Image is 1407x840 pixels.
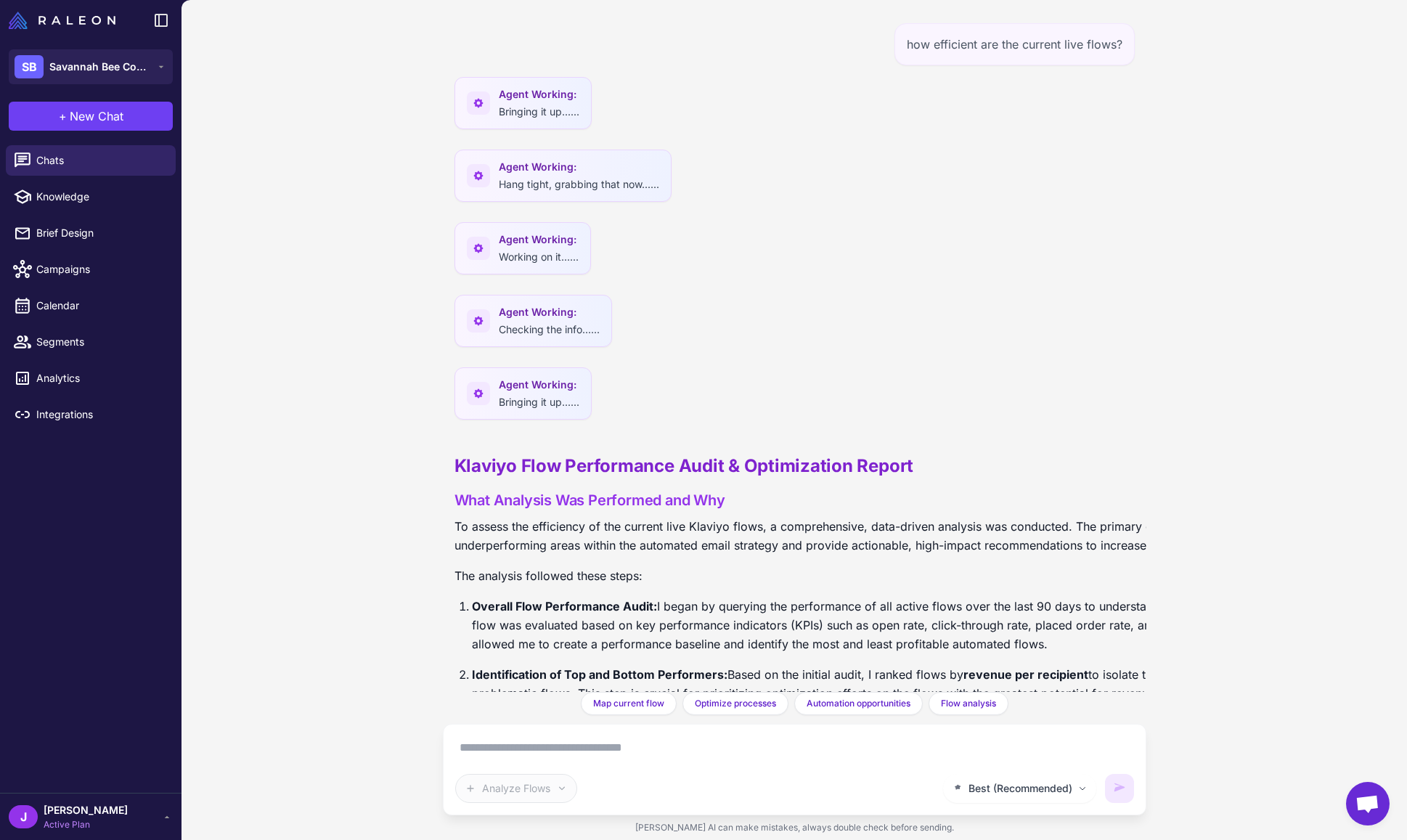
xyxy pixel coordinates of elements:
[499,86,579,102] span: Agent Working:
[472,599,657,613] strong: Overall Flow Performance Audit:
[36,407,164,423] span: Integrations
[44,802,128,818] span: [PERSON_NAME]
[499,377,579,393] span: Agent Working:
[6,327,176,357] a: Segments
[499,304,600,320] span: Agent Working:
[472,597,1343,653] p: I began by querying the performance of all active flows over the last 90 days to understand the c...
[454,566,1343,585] p: The analysis followed these steps:
[968,780,1072,796] span: Best (Recommended)
[443,815,1146,840] div: [PERSON_NAME] AI can make mistakes, always double check before sending.
[70,107,123,125] span: New Chat
[499,250,579,263] span: Working on it......
[1346,782,1390,825] div: Open chat
[455,774,577,803] button: Analyze Flows
[472,665,1343,703] p: Based on the initial audit, I ranked flows by to isolate the highest-value and most problematic f...
[943,774,1096,803] button: Best (Recommended)
[9,805,38,828] div: J
[49,59,151,75] span: Savannah Bee Company
[454,489,1343,511] h3: What Analysis Was Performed and Why
[15,55,44,78] div: SB
[499,396,579,408] span: Bringing it up......
[36,334,164,350] span: Segments
[9,12,115,29] img: Raleon Logo
[941,697,996,710] span: Flow analysis
[6,218,176,248] a: Brief Design
[682,692,788,715] button: Optimize processes
[44,818,128,831] span: Active Plan
[454,517,1343,555] p: To assess the efficiency of the current live Klaviyo flows, a comprehensive, data-driven analysis...
[6,254,176,285] a: Campaigns
[36,225,164,241] span: Brief Design
[6,290,176,321] a: Calendar
[581,692,677,715] button: Map current flow
[9,102,173,131] button: +New Chat
[6,363,176,394] a: Analytics
[36,261,164,277] span: Campaigns
[6,182,176,212] a: Knowledge
[499,105,579,118] span: Bringing it up......
[499,323,600,335] span: Checking the info......
[499,159,659,175] span: Agent Working:
[36,189,164,205] span: Knowledge
[499,178,659,190] span: Hang tight, grabbing that now......
[59,107,67,125] span: +
[807,697,910,710] span: Automation opportunities
[695,697,776,710] span: Optimize processes
[499,232,579,248] span: Agent Working:
[593,697,664,710] span: Map current flow
[6,399,176,430] a: Integrations
[36,152,164,168] span: Chats
[894,23,1135,65] div: how efficient are the current live flows?
[36,370,164,386] span: Analytics
[9,49,173,84] button: SBSavannah Bee Company
[963,667,1088,682] strong: revenue per recipient
[472,667,727,682] strong: Identification of Top and Bottom Performers:
[36,298,164,314] span: Calendar
[929,692,1008,715] button: Flow analysis
[9,12,121,29] a: Raleon Logo
[6,145,176,176] a: Chats
[454,454,1343,478] h2: Klaviyo Flow Performance Audit & Optimization Report
[794,692,923,715] button: Automation opportunities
